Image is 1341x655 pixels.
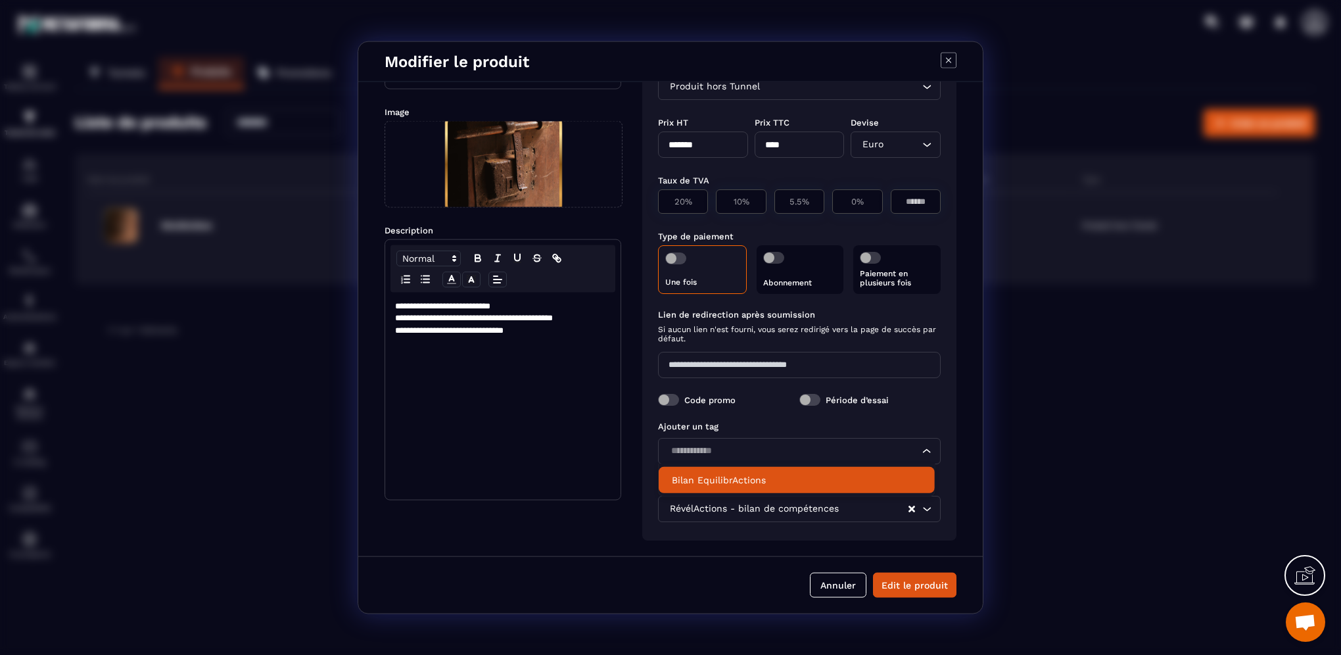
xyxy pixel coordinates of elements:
[841,502,907,516] input: Search for option
[886,137,919,152] input: Search for option
[385,107,410,117] label: Image
[826,395,889,404] label: Période d’essai
[684,395,736,404] label: Code promo
[873,572,956,597] button: Edit le produit
[658,176,709,185] label: Taux de TVA
[851,132,941,158] div: Search for option
[723,197,759,206] p: 10%
[385,226,433,235] label: Description
[763,278,837,287] p: Abonnement
[672,473,922,487] p: Bilan EquilibrActions
[658,74,941,100] div: Search for option
[908,504,915,514] button: Clear Selected
[658,438,941,464] div: Search for option
[810,572,866,597] button: Annuler
[658,422,718,431] label: Ajouter un tag
[755,118,789,128] label: Prix TTC
[667,80,763,94] span: Produit hors Tunnel
[658,310,941,320] label: Lien de redirection après soumission
[658,496,941,522] div: Search for option
[1286,602,1325,642] a: Ouvrir le chat
[667,502,841,516] span: RévélActions - bilan de compétences
[860,269,934,287] p: Paiement en plusieurs fois
[839,197,875,206] p: 0%
[658,325,941,343] span: Si aucun lien n'est fourni, vous serez redirigé vers la page de succès par défaut.
[665,278,740,287] p: Une fois
[763,80,919,94] input: Search for option
[658,118,688,128] label: Prix HT
[667,444,919,458] input: Search for option
[385,53,529,71] h4: Modifier le produit
[658,231,734,241] label: Type de paiement
[859,137,886,152] span: Euro
[782,197,817,206] p: 5.5%
[851,118,879,128] label: Devise
[665,197,701,206] p: 20%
